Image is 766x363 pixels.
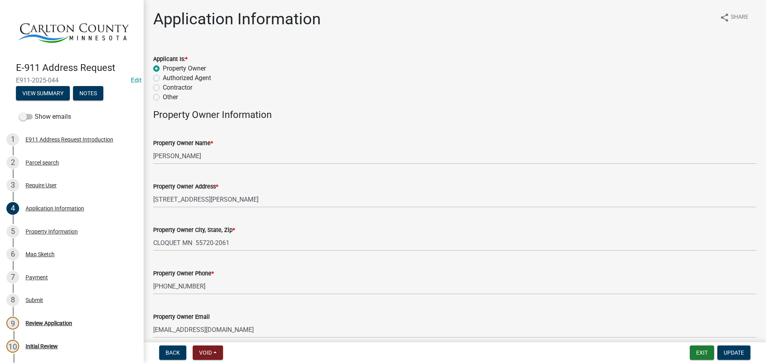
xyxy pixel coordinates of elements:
[26,137,113,142] div: E911 Address Request Introduction
[199,349,212,356] span: Void
[26,251,55,257] div: Map Sketch
[6,317,19,330] div: 9
[717,345,750,360] button: Update
[131,77,142,84] wm-modal-confirm: Edit Application Number
[6,271,19,284] div: 7
[26,160,59,165] div: Parcel search
[731,13,748,22] span: Share
[26,297,43,303] div: Submit
[153,184,218,190] label: Property Owner Address
[163,83,192,92] label: Contractor
[6,156,19,169] div: 2
[153,141,213,146] label: Property Owner Name
[26,275,48,280] div: Payment
[73,91,103,97] wm-modal-confirm: Notes
[6,179,19,192] div: 3
[26,320,72,326] div: Review Application
[16,62,137,74] h4: E-911 Address Request
[26,343,58,349] div: Initial Review
[6,133,19,146] div: 1
[73,86,103,100] button: Notes
[153,314,210,320] label: Property Owner Email
[6,225,19,238] div: 5
[193,345,223,360] button: Void
[159,345,186,360] button: Back
[166,349,180,356] span: Back
[16,91,70,97] wm-modal-confirm: Summary
[153,228,235,233] label: Property Owner City, State, Zip
[163,92,178,102] label: Other
[153,271,214,277] label: Property Owner Phone
[720,13,729,22] i: share
[724,349,744,356] span: Update
[16,8,131,54] img: Carlton County, Minnesota
[6,294,19,306] div: 8
[153,109,756,121] h4: Property Owner Information
[153,57,188,62] label: Applicant Is:
[163,73,211,83] label: Authorized Agent
[713,10,755,25] button: shareShare
[6,202,19,215] div: 4
[16,77,128,84] span: E911-2025-044
[6,340,19,353] div: 10
[16,86,70,100] button: View Summary
[131,77,142,84] a: Edit
[690,345,714,360] button: Exit
[6,248,19,261] div: 6
[19,112,71,122] label: Show emails
[153,10,321,29] h1: Application Information
[26,206,84,211] div: Application Information
[163,64,206,73] label: Property Owner
[26,182,57,188] div: Require User
[26,229,78,234] div: Property Information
